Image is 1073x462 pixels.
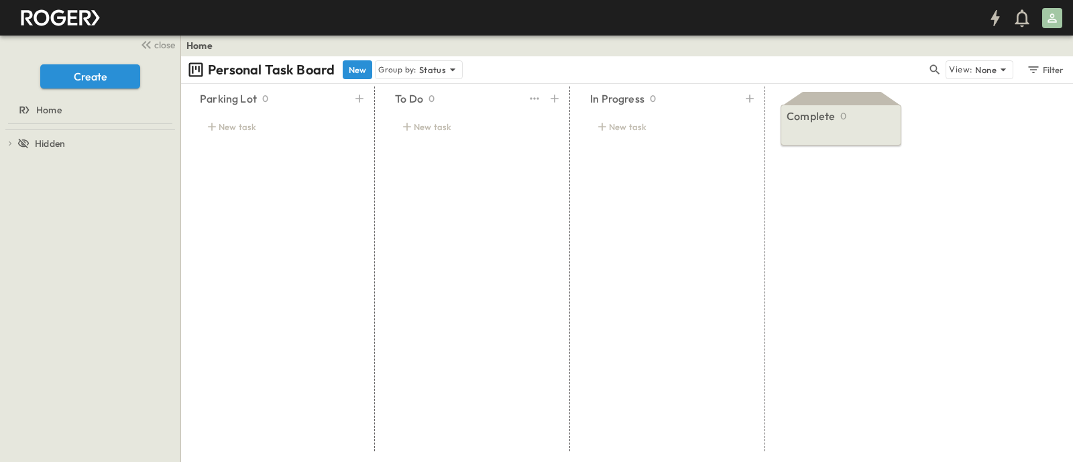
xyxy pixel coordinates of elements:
p: 0 [840,109,846,123]
span: Hidden [35,137,65,150]
p: Personal Task Board [208,60,335,79]
a: Home [186,39,213,52]
p: Parking Lot [200,91,257,107]
span: close [154,38,175,52]
p: 0 [650,92,656,105]
button: New [343,60,372,79]
button: Create [40,64,140,89]
p: 0 [262,92,268,105]
p: Complete [787,108,835,124]
nav: breadcrumbs [186,39,221,52]
p: To Do [395,91,423,107]
p: None [975,63,997,76]
div: New task [395,117,548,136]
a: Home [3,101,175,119]
button: close [135,35,178,54]
p: View: [949,62,972,77]
div: New task [590,117,743,136]
span: Home [36,103,62,117]
div: Filter [1026,62,1064,77]
p: Group by: [378,63,416,76]
p: In Progress [590,91,644,107]
div: New task [200,117,353,136]
p: Status [419,63,446,76]
button: Filter [1021,60,1068,79]
button: test [526,89,543,108]
p: 0 [429,92,435,105]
